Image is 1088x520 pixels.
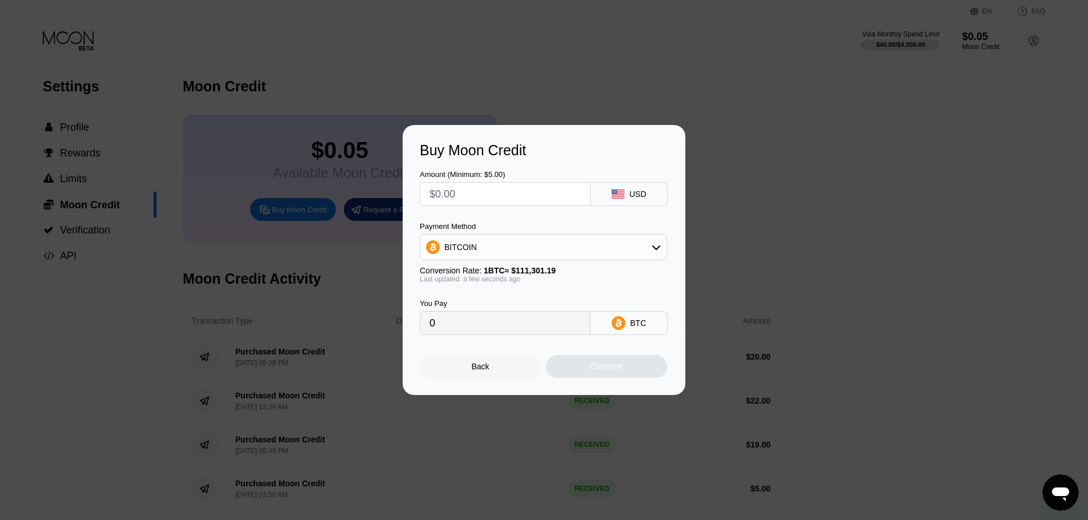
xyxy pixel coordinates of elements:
div: Back [420,355,541,378]
div: Amount (Minimum: $5.00) [420,170,591,179]
div: BTC [630,319,646,328]
div: You Pay [420,299,591,308]
div: USD [629,190,647,199]
div: BITCOIN [420,236,667,259]
div: Buy Moon Credit [420,142,668,159]
input: $0.00 [429,183,581,205]
div: Payment Method [420,222,667,231]
span: 1 BTC ≈ $111,301.19 [484,266,556,275]
div: BITCOIN [444,243,477,252]
iframe: Кнопка запуска окна обмена сообщениями [1042,474,1079,511]
div: Conversion Rate: [420,266,667,275]
div: Back [472,362,489,371]
div: Last updated: a few seconds ago [420,275,667,283]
